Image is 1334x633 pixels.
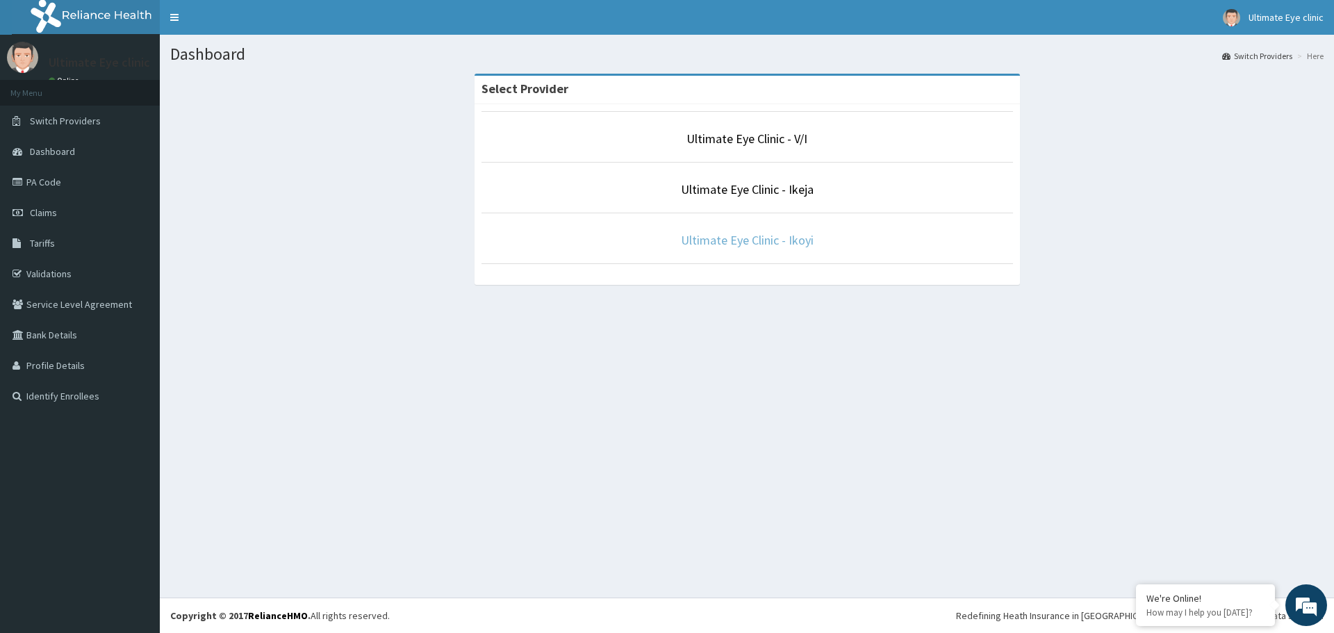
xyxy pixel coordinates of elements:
[30,115,101,127] span: Switch Providers
[49,76,82,85] a: Online
[481,81,568,97] strong: Select Provider
[49,56,150,69] p: Ultimate Eye clinic
[686,131,807,147] a: Ultimate Eye Clinic - V/I
[170,609,311,622] strong: Copyright © 2017 .
[30,237,55,249] span: Tariffs
[956,609,1324,623] div: Redefining Heath Insurance in [GEOGRAPHIC_DATA] using Telemedicine and Data Science!
[1223,9,1240,26] img: User Image
[1222,50,1292,62] a: Switch Providers
[681,232,814,248] a: Ultimate Eye Clinic - Ikoyi
[681,181,814,197] a: Ultimate Eye Clinic - Ikeja
[160,598,1334,633] footer: All rights reserved.
[1294,50,1324,62] li: Here
[1146,607,1265,618] p: How may I help you today?
[30,145,75,158] span: Dashboard
[1249,11,1324,24] span: Ultimate Eye clinic
[170,45,1324,63] h1: Dashboard
[7,42,38,73] img: User Image
[1146,592,1265,605] div: We're Online!
[248,609,308,622] a: RelianceHMO
[30,206,57,219] span: Claims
